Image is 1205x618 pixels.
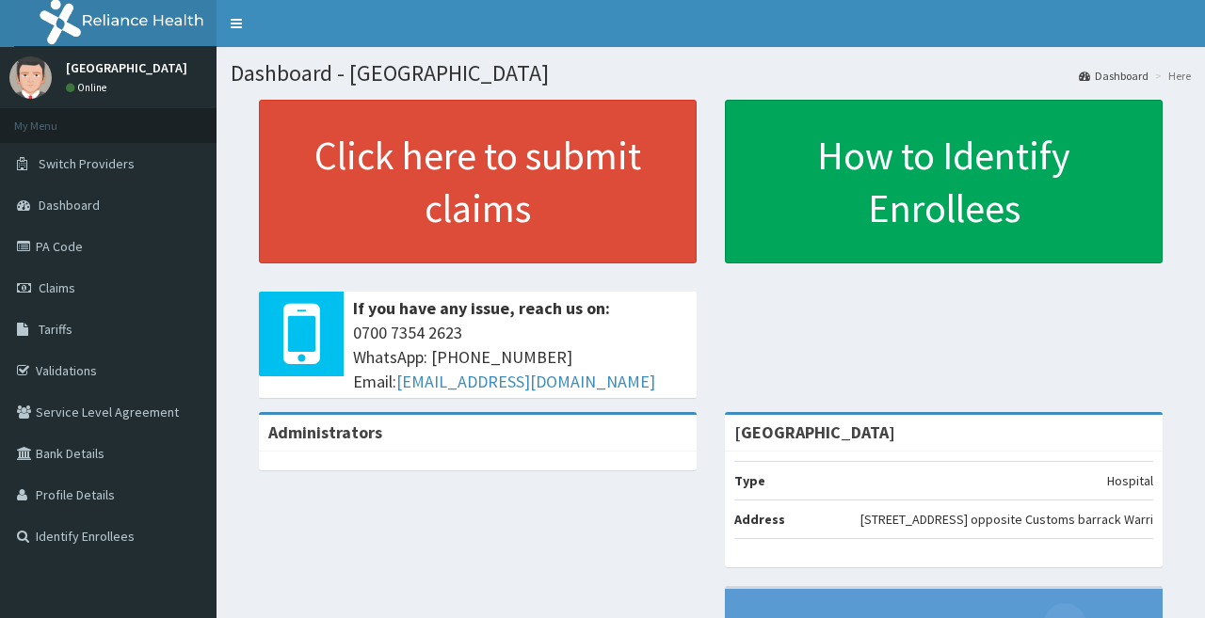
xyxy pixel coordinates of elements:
[39,197,100,214] span: Dashboard
[353,297,610,319] b: If you have any issue, reach us on:
[268,421,382,443] b: Administrators
[396,371,655,392] a: [EMAIL_ADDRESS][DOMAIN_NAME]
[353,321,687,393] span: 0700 7354 2623 WhatsApp: [PHONE_NUMBER] Email:
[39,321,72,338] span: Tariffs
[1107,471,1153,490] p: Hospital
[860,510,1153,529] p: [STREET_ADDRESS] opposite Customs barrack Warri
[1079,68,1149,84] a: Dashboard
[9,56,52,99] img: User Image
[734,421,895,443] strong: [GEOGRAPHIC_DATA]
[259,100,697,263] a: Click here to submit claims
[734,472,765,489] b: Type
[39,279,75,296] span: Claims
[66,81,111,94] a: Online
[725,100,1163,263] a: How to Identify Enrollees
[66,61,187,74] p: [GEOGRAPHIC_DATA]
[1150,68,1191,84] li: Here
[39,155,135,172] span: Switch Providers
[231,61,1191,86] h1: Dashboard - [GEOGRAPHIC_DATA]
[734,511,785,528] b: Address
